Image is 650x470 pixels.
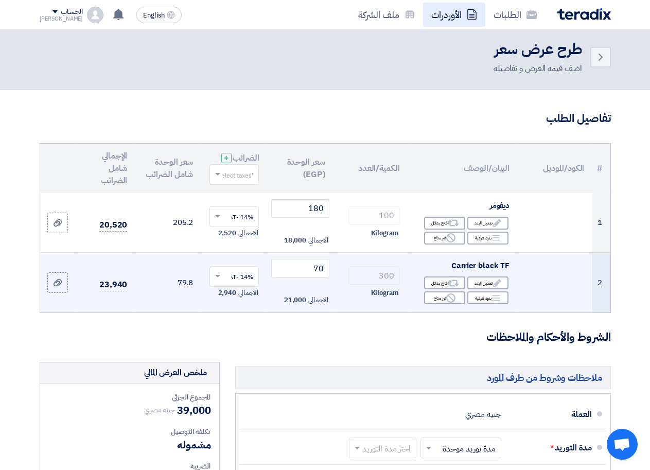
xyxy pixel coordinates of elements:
[224,152,229,164] span: +
[423,3,485,27] a: الأوردرات
[40,111,611,127] h3: تفاصيل الطلب
[87,7,103,23] img: profile_test.png
[308,235,328,246] span: الاجمالي
[209,206,259,227] ng-select: VAT
[592,144,610,193] th: #
[467,217,508,230] div: تعديل البند
[467,291,508,304] div: بنود فرعية
[177,403,210,418] span: 39,000
[592,193,610,253] td: 1
[510,402,592,427] div: العملة
[308,295,328,305] span: الاجمالي
[451,260,510,271] span: Carrier black TF
[271,199,329,218] input: أدخل سعر الوحدة
[284,235,306,246] span: 18,000
[99,219,127,232] span: 20,520
[465,405,501,424] div: جنيه مصري
[592,253,610,312] td: 2
[467,232,508,245] div: بنود فرعية
[135,253,201,312] td: 79.8
[48,392,211,403] div: المجموع الجزئي
[209,266,259,287] ng-select: VAT
[333,144,408,193] th: الكمية/العدد
[424,232,465,245] div: غير متاح
[271,259,329,277] input: أدخل سعر الوحدة
[144,405,175,415] span: جنيه مصري
[408,144,518,193] th: البيان/الوصف
[494,40,582,60] h2: طرح عرض سعر
[177,437,210,452] span: مشموله
[61,8,83,16] div: الحساب
[99,278,127,291] span: 23,940
[136,7,182,23] button: English
[135,193,201,253] td: 205.2
[557,8,611,20] img: Teradix logo
[371,228,399,238] span: Kilogram
[238,228,258,238] span: الاجمالي
[424,217,465,230] div: اقترح بدائل
[144,367,207,379] div: ملخص العرض المالي
[143,12,165,19] span: English
[371,288,399,298] span: Kilogram
[424,276,465,289] div: اقترح بدائل
[135,144,201,193] th: سعر الوحدة شامل الضرائب
[424,291,465,304] div: غير متاح
[235,366,611,389] h5: ملاحظات وشروط من طرف المورد
[494,62,582,75] div: اضف قيمه العرض و تفاصيله
[518,144,592,193] th: الكود/الموديل
[348,206,400,225] input: RFQ_STEP1.ITEMS.2.AMOUNT_TITLE
[490,200,510,211] span: ديفومر
[284,295,306,305] span: 21,000
[467,276,508,289] div: تعديل البند
[348,266,400,285] input: RFQ_STEP1.ITEMS.2.AMOUNT_TITLE
[218,228,237,238] span: 2,520
[218,288,237,298] span: 2,940
[485,3,545,27] a: الطلبات
[607,429,638,460] div: دردشة مفتوحة
[201,144,267,193] th: الضرائب
[40,16,83,22] div: [PERSON_NAME]
[267,144,333,193] th: سعر الوحدة (EGP)
[48,426,211,437] div: تكلفه التوصيل
[238,288,258,298] span: الاجمالي
[510,436,592,460] div: مدة التوريد
[350,3,423,27] a: ملف الشركة
[75,144,135,193] th: الإجمالي شامل الضرائب
[40,329,611,345] h3: الشروط والأحكام والملاحظات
